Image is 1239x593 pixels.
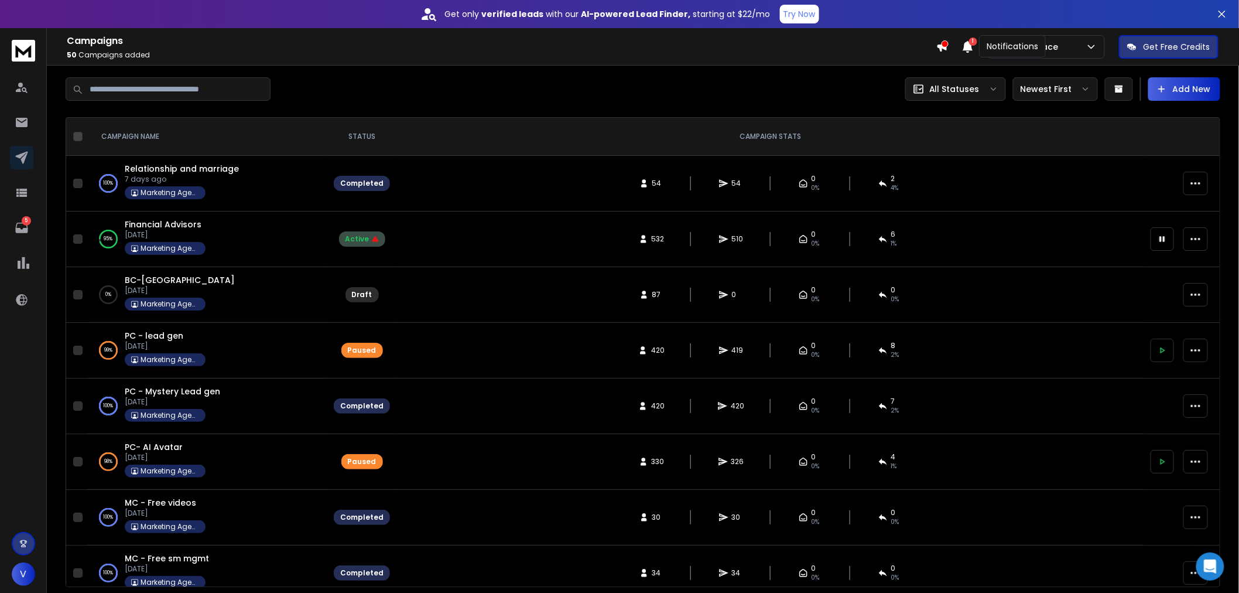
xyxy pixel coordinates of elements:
span: 0% [812,406,820,415]
th: CAMPAIGN NAME [87,118,327,156]
p: 100 % [104,512,114,523]
p: [DATE] [125,230,206,240]
p: Get only with our starting at $22/mo [445,8,771,20]
p: [DATE] [125,509,206,518]
span: 30 [652,513,664,522]
div: Completed [340,179,384,188]
h1: Campaigns [67,34,936,48]
td: 0%BC-[GEOGRAPHIC_DATA][DATE]Marketing Agency [87,267,327,323]
span: 0 [812,508,816,517]
p: 99 % [104,345,112,356]
span: 2 % [891,350,899,360]
span: 0 [891,508,896,517]
span: 50 [67,50,77,60]
div: Completed [340,513,384,522]
p: [DATE] [125,286,235,295]
span: 6 [891,230,896,239]
p: 100 % [104,567,114,579]
span: 0 [812,452,816,462]
td: 100%PC - Mystery Lead gen[DATE]Marketing Agency [87,379,327,434]
button: Add New [1148,77,1220,101]
span: 326 [731,457,744,466]
a: 5 [10,216,33,240]
p: Campaigns added [67,50,936,60]
a: Relationship and marriage [125,163,239,175]
div: Completed [340,401,384,411]
span: 8 [891,341,896,350]
span: 0% [812,350,820,360]
span: 0% [812,573,820,582]
span: 420 [651,401,665,411]
a: BC-[GEOGRAPHIC_DATA] [125,274,235,286]
p: Marketing Agency [141,466,199,476]
span: MC - Free videos [125,497,196,509]
p: 95 % [104,233,113,245]
span: 54 [652,179,664,188]
td: 95%Financial Advisors[DATE]Marketing Agency [87,212,327,267]
th: CAMPAIGN STATS [397,118,1144,156]
p: 100 % [104,400,114,412]
span: 54 [732,179,744,188]
button: V [12,563,35,586]
span: 330 [652,457,665,466]
span: 1 % [891,239,897,248]
p: Try Now [783,8,816,20]
span: 420 [651,346,665,355]
p: Marketing Agency [141,188,199,197]
span: 0 [812,397,816,406]
span: 0 % [891,517,899,527]
td: 98%PC- AI Avatar[DATE]Marketing Agency [87,434,327,490]
div: Open Intercom Messenger [1196,553,1224,581]
button: Get Free Credits [1119,35,1219,59]
span: 0 [732,290,744,299]
p: [DATE] [125,564,209,574]
p: Marketing Agency [141,244,199,253]
p: 0 % [105,289,111,301]
span: 0 % [891,573,899,582]
div: Completed [340,568,384,578]
button: Newest First [1013,77,1098,101]
span: 4 [891,452,896,462]
p: Marketing Agency [141,578,199,587]
span: 419 [732,346,744,355]
div: Draft [352,290,372,299]
p: [DATE] [125,453,206,462]
p: All Statuses [929,83,980,95]
span: 2 % [891,406,899,415]
a: PC - lead gen [125,330,183,342]
p: Marketing Agency [141,411,199,420]
a: PC- AI Avatar [125,441,183,453]
span: 0% [812,462,820,471]
span: MC - Free sm mgmt [125,553,209,564]
img: logo [12,40,35,62]
p: Get Free Credits [1144,41,1210,53]
p: Marketing Agency [141,355,199,364]
p: Marketing Agency [141,522,199,531]
p: Marketing Agency [141,299,199,309]
p: 5 [22,216,31,226]
span: 7 [891,397,895,406]
p: [DATE] [125,397,220,407]
a: PC - Mystery Lead gen [125,386,220,397]
th: STATUS [327,118,397,156]
div: Active [345,234,379,244]
span: 420 [731,401,744,411]
td: 100%Relationship and marriage7 days agoMarketing Agency [87,156,327,212]
span: 0% [812,295,820,304]
strong: AI-powered Lead Finder, [581,8,691,20]
span: 0 [891,564,896,573]
span: 0% [812,183,820,193]
span: 4 % [891,183,899,193]
td: 99%PC - lead gen[DATE]Marketing Agency [87,323,327,379]
span: 0 [812,341,816,350]
span: 34 [732,568,744,578]
a: Financial Advisors [125,219,201,230]
span: 0 [812,564,816,573]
